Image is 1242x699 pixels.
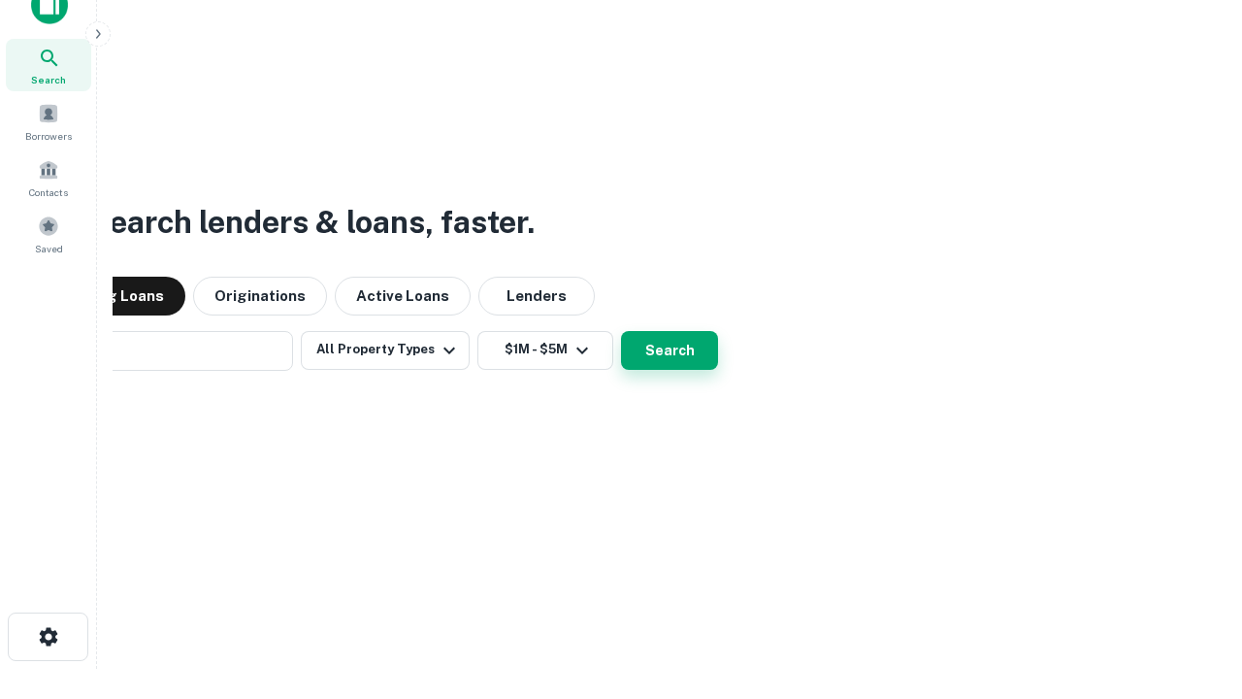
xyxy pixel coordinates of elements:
[6,208,91,260] a: Saved
[25,128,72,144] span: Borrowers
[301,331,470,370] button: All Property Types
[31,72,66,87] span: Search
[6,39,91,91] a: Search
[88,199,535,246] h3: Search lenders & loans, faster.
[6,95,91,148] a: Borrowers
[29,184,68,200] span: Contacts
[193,277,327,316] button: Originations
[335,277,471,316] button: Active Loans
[6,151,91,204] a: Contacts
[1145,544,1242,637] iframe: Chat Widget
[478,277,595,316] button: Lenders
[477,331,613,370] button: $1M - $5M
[35,241,63,256] span: Saved
[621,331,718,370] button: Search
